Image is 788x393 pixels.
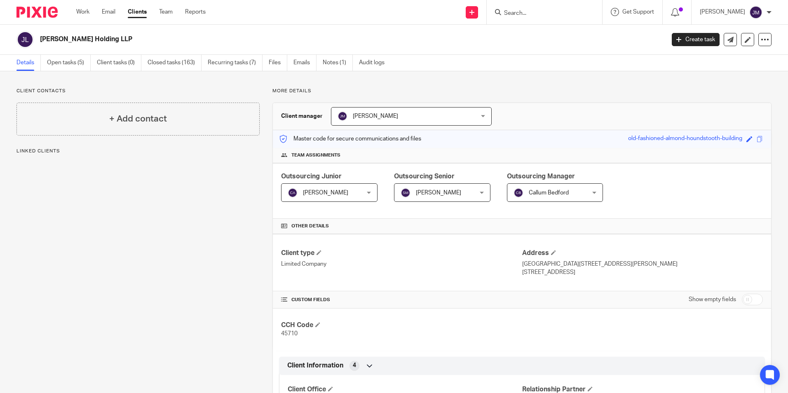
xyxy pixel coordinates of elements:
[185,8,206,16] a: Reports
[749,6,762,19] img: svg%3E
[279,135,421,143] p: Master code for secure communications and files
[281,173,342,180] span: Outsourcing Junior
[281,331,298,337] span: 45710
[503,10,577,17] input: Search
[128,8,147,16] a: Clients
[628,134,742,144] div: old-fashioned-almond-houndstooth-building
[293,55,317,71] a: Emails
[281,321,522,330] h4: CCH Code
[148,55,202,71] a: Closed tasks (163)
[281,297,522,303] h4: CUSTOM FIELDS
[291,152,340,159] span: Team assignments
[16,31,34,48] img: svg%3E
[416,190,461,196] span: [PERSON_NAME]
[47,55,91,71] a: Open tasks (5)
[281,249,522,257] h4: Client type
[507,173,575,180] span: Outsourcing Manager
[272,88,772,94] p: More details
[291,223,329,229] span: Other details
[622,9,654,15] span: Get Support
[109,112,167,125] h4: + Add contact
[287,361,343,370] span: Client Information
[529,190,569,196] span: Callum Bedford
[514,188,523,198] img: svg%3E
[102,8,115,16] a: Email
[159,8,173,16] a: Team
[689,295,736,304] label: Show empty fields
[269,55,287,71] a: Files
[338,111,347,121] img: svg%3E
[522,249,763,257] h4: Address
[281,112,323,120] h3: Client manager
[401,188,410,198] img: svg%3E
[16,7,58,18] img: Pixie
[76,8,89,16] a: Work
[97,55,141,71] a: Client tasks (0)
[394,173,455,180] span: Outsourcing Senior
[281,260,522,268] p: Limited Company
[208,55,263,71] a: Recurring tasks (7)
[16,55,41,71] a: Details
[40,35,535,44] h2: [PERSON_NAME] Holding LLP
[353,361,356,370] span: 4
[672,33,720,46] a: Create task
[16,88,260,94] p: Client contacts
[288,188,298,198] img: svg%3E
[16,148,260,154] p: Linked clients
[353,113,398,119] span: [PERSON_NAME]
[522,260,763,268] p: [GEOGRAPHIC_DATA][STREET_ADDRESS][PERSON_NAME]
[359,55,391,71] a: Audit logs
[323,55,353,71] a: Notes (1)
[700,8,745,16] p: [PERSON_NAME]
[303,190,348,196] span: [PERSON_NAME]
[522,268,763,276] p: [STREET_ADDRESS]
